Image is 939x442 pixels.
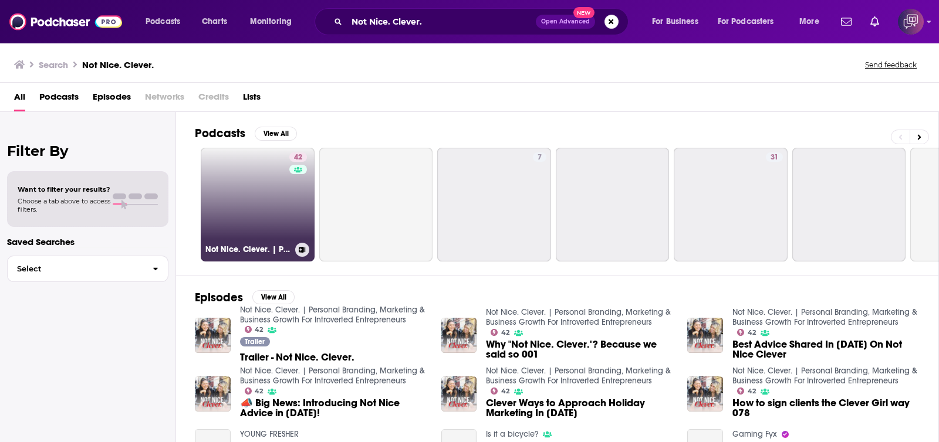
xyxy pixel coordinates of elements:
img: Best Advice Shared In 2024 On Not Nice Clever [687,318,723,353]
span: New [573,7,595,18]
a: Gaming Fyx [732,429,777,439]
a: 31 [674,148,788,261]
span: 📣 Big News: Introducing Not Nice Advice in [DATE]! [240,398,427,418]
span: More [799,13,819,30]
span: 31 [771,152,778,164]
span: Select [8,265,143,273]
div: Search podcasts, credits, & more... [326,8,640,35]
button: open menu [242,12,307,31]
a: 42 [737,329,756,336]
img: Clever Ways to Approach Holiday Marketing In 2024 [441,376,477,412]
a: 31 [766,152,783,162]
button: Open AdvancedNew [536,15,595,29]
p: Saved Searches [7,236,168,247]
span: 7 [538,152,542,164]
a: Why "Not Nice. Clever."? Because we said so 001 [486,339,673,359]
a: Best Advice Shared In 2024 On Not Nice Clever [732,339,920,359]
span: Logged in as corioliscompany [898,9,924,35]
button: open menu [137,12,195,31]
span: Credits [198,87,229,111]
a: 📣 Big News: Introducing Not Nice Advice in 2025! [240,398,427,418]
a: Not Nice. Clever. | Personal Branding, Marketing & Business Growth For Introverted Entrepreneurs [486,366,671,386]
a: Podcasts [39,87,79,111]
button: Show profile menu [898,9,924,35]
img: Why "Not Nice. Clever."? Because we said so 001 [441,318,477,353]
span: 42 [255,327,263,332]
button: View All [252,290,295,304]
span: Networks [145,87,184,111]
h3: Not Nice. Clever. [82,59,154,70]
img: Podchaser - Follow, Share and Rate Podcasts [9,11,122,33]
img: User Profile [898,9,924,35]
h2: Episodes [195,290,243,305]
span: Monitoring [250,13,292,30]
img: How to sign clients the Clever Girl way 078 [687,376,723,412]
h2: Podcasts [195,126,245,141]
h3: Not Nice. Clever. | Personal Branding, Marketing & Business Growth For Introverted Entrepreneurs [205,244,291,254]
a: Not Nice. Clever. | Personal Branding, Marketing & Business Growth For Introverted Entrepreneurs [240,366,425,386]
a: Not Nice. Clever. | Personal Branding, Marketing & Business Growth For Introverted Entrepreneurs [732,307,917,327]
a: 42 [289,152,307,162]
a: Clever Ways to Approach Holiday Marketing In 2024 [486,398,673,418]
button: open menu [644,12,713,31]
a: Not Nice. Clever. | Personal Branding, Marketing & Business Growth For Introverted Entrepreneurs [486,307,671,327]
span: Trailer [245,338,265,345]
a: 42 [491,387,509,395]
button: open menu [791,12,834,31]
a: PodcastsView All [195,126,297,141]
a: Show notifications dropdown [836,12,856,32]
a: 42 [245,387,264,395]
a: Show notifications dropdown [866,12,884,32]
span: 42 [748,389,756,394]
h3: Search [39,59,68,70]
a: Trailer - Not Nice. Clever. [240,352,354,362]
button: Send feedback [862,60,920,70]
a: Is it a bicycle? [486,429,538,439]
a: All [14,87,25,111]
a: How to sign clients the Clever Girl way 078 [732,398,920,418]
span: Charts [202,13,227,30]
a: YOUNG FRESHER [240,429,299,439]
a: 7 [437,148,551,261]
span: 42 [294,152,302,164]
a: 42 [737,387,756,395]
span: 42 [501,330,509,335]
a: Not Nice. Clever. | Personal Branding, Marketing & Business Growth For Introverted Entrepreneurs [732,366,917,386]
span: Best Advice Shared In [DATE] On Not Nice Clever [732,339,920,359]
span: For Business [652,13,698,30]
img: Trailer - Not Nice. Clever. [195,318,231,353]
h2: Filter By [7,142,168,159]
a: EpisodesView All [195,290,295,305]
span: Clever Ways to Approach Holiday Marketing In [DATE] [486,398,673,418]
a: 7 [533,152,546,162]
span: Open Advanced [541,19,590,25]
img: 📣 Big News: Introducing Not Nice Advice in 2025! [195,376,231,412]
a: 42 [491,329,509,336]
span: 42 [501,389,509,394]
span: Choose a tab above to access filters. [18,197,110,213]
a: 42Not Nice. Clever. | Personal Branding, Marketing & Business Growth For Introverted Entrepreneurs [201,148,315,261]
button: Select [7,256,168,282]
a: Episodes [93,87,131,111]
span: 42 [748,330,756,335]
a: Charts [194,12,234,31]
a: Lists [243,87,261,111]
a: Not Nice. Clever. | Personal Branding, Marketing & Business Growth For Introverted Entrepreneurs [240,305,425,325]
span: For Podcasters [718,13,774,30]
span: Podcasts [146,13,180,30]
button: View All [255,127,297,141]
span: Want to filter your results? [18,185,110,193]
